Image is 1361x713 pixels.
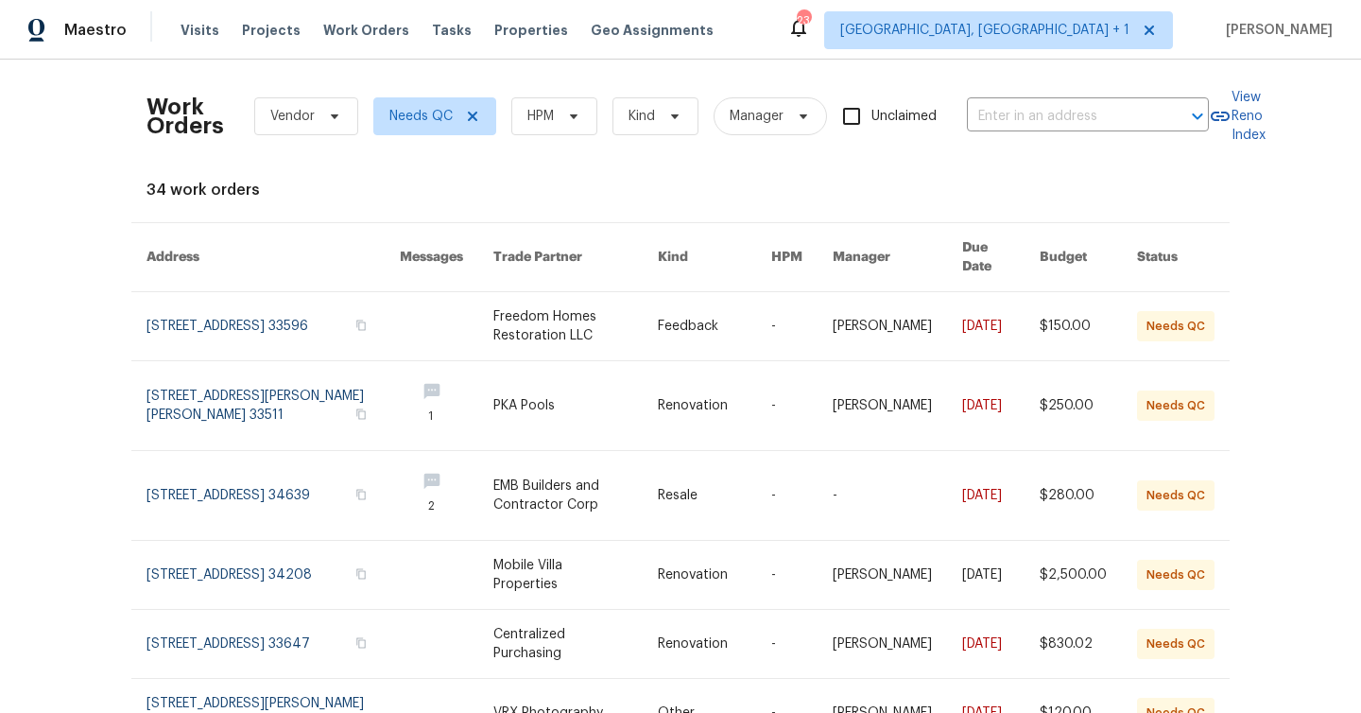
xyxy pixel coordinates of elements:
button: Copy Address [353,406,370,423]
a: View Reno Index [1209,88,1266,145]
td: Centralized Purchasing [478,610,643,679]
input: Enter in an address [967,102,1156,131]
td: Renovation [643,541,756,610]
th: Status [1122,223,1230,292]
span: Visits [181,21,219,40]
span: Maestro [64,21,127,40]
th: Address [131,223,385,292]
th: Kind [643,223,756,292]
span: HPM [527,107,554,126]
button: Copy Address [353,317,370,334]
span: Projects [242,21,301,40]
td: Feedback [643,292,756,361]
span: Work Orders [323,21,409,40]
button: Open [1184,103,1211,130]
div: 34 work orders [146,181,1215,200]
th: Budget [1025,223,1122,292]
td: - [756,361,818,451]
td: Resale [643,451,756,541]
span: Needs QC [389,107,453,126]
span: [GEOGRAPHIC_DATA], [GEOGRAPHIC_DATA] + 1 [840,21,1129,40]
th: HPM [756,223,818,292]
button: Copy Address [353,635,370,652]
span: Geo Assignments [591,21,714,40]
th: Trade Partner [478,223,643,292]
td: PKA Pools [478,361,643,451]
h2: Work Orders [146,97,224,135]
td: - [818,451,947,541]
td: Mobile Villa Properties [478,541,643,610]
th: Due Date [947,223,1025,292]
span: Manager [730,107,784,126]
td: - [756,610,818,679]
span: Unclaimed [871,107,937,127]
th: Manager [818,223,947,292]
span: Kind [629,107,655,126]
button: Copy Address [353,565,370,583]
span: Properties [494,21,568,40]
span: [PERSON_NAME] [1218,21,1333,40]
td: [PERSON_NAME] [818,361,947,451]
td: EMB Builders and Contractor Corp [478,451,643,541]
td: - [756,541,818,610]
button: Copy Address [353,486,370,503]
td: Renovation [643,361,756,451]
td: [PERSON_NAME] [818,292,947,361]
div: 23 [797,11,810,30]
td: - [756,292,818,361]
span: Vendor [270,107,315,126]
td: Renovation [643,610,756,679]
span: Tasks [432,24,472,37]
td: - [756,451,818,541]
td: [PERSON_NAME] [818,541,947,610]
th: Messages [385,223,478,292]
td: [PERSON_NAME] [818,610,947,679]
td: Freedom Homes Restoration LLC [478,292,643,361]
